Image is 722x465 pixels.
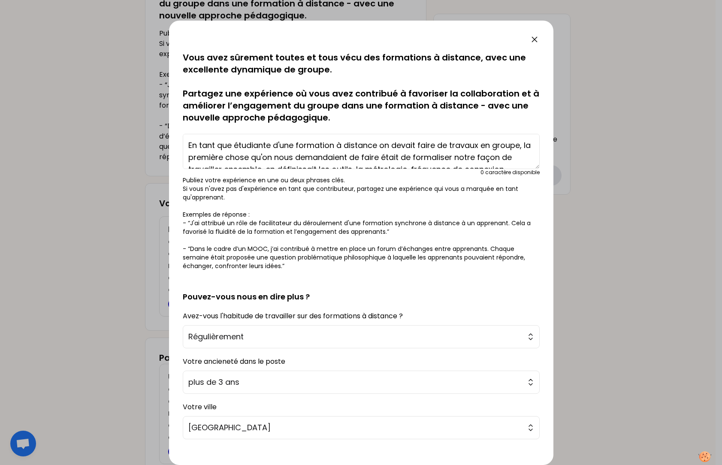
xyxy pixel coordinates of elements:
label: Votre ancieneté dans le poste [183,356,285,366]
h2: Pouvez-vous nous en dire plus ? [183,277,540,303]
button: plus de 3 ans [183,371,540,394]
p: Vous avez sûrement toutes et tous vécu des formations à distance, avec une excellente dynamique d... [183,51,540,124]
span: [GEOGRAPHIC_DATA] [188,422,522,434]
label: Avez-vous l'habitude de travailler sur des formations à distance ? [183,311,403,321]
p: Publiez votre expérience en une ou deux phrases clés. Si vous n'avez pas d'expérience en tant que... [183,176,540,270]
div: 0 caractère disponible [480,169,540,176]
span: plus de 3 ans [188,376,522,388]
button: [GEOGRAPHIC_DATA] [183,416,540,439]
textarea: En tant que étudiante d'une formation à distance on devait faire de travaux en groupe, la premièr... [183,134,540,169]
button: Régulièrement [183,325,540,348]
label: Votre ville [183,402,217,412]
span: Régulièrement [188,331,522,343]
